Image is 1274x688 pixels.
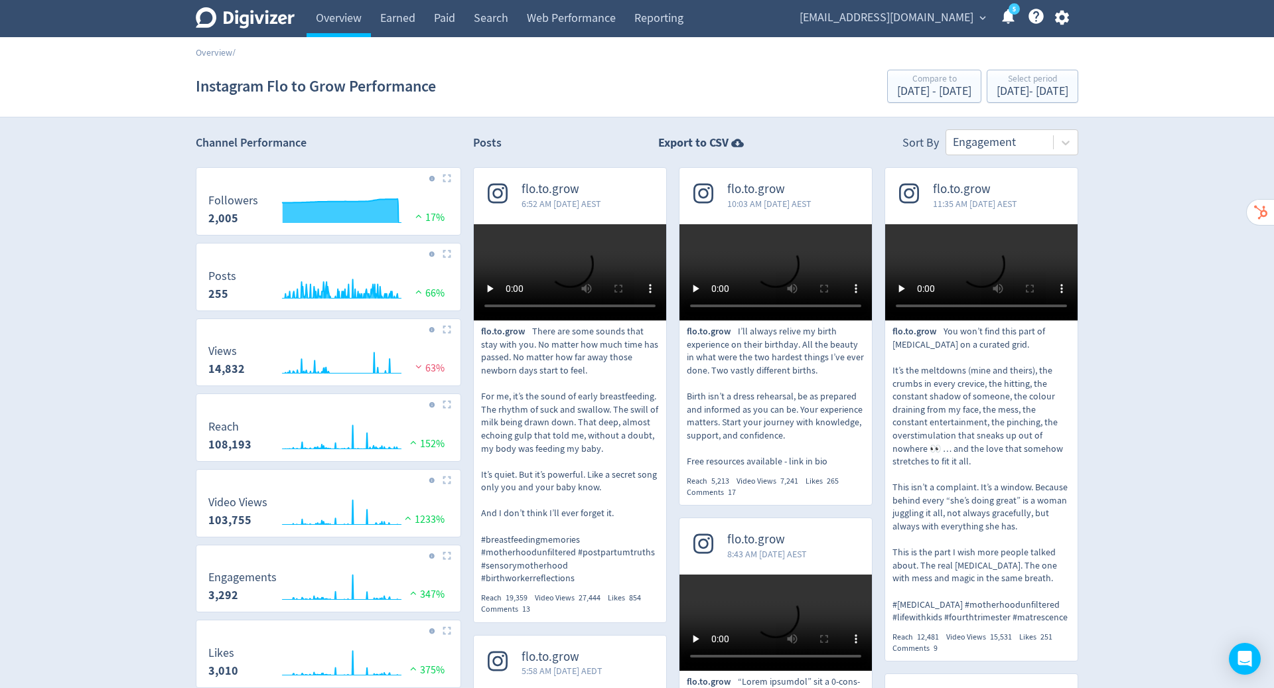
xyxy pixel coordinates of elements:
[202,496,455,531] svg: Video Views 103,755
[946,632,1019,643] div: Video Views
[443,400,451,409] img: Placeholder
[407,663,445,677] span: 375%
[827,476,839,486] span: 265
[202,421,455,456] svg: Reach 108,193
[481,604,537,615] div: Comments
[412,211,445,224] span: 17%
[208,646,238,661] dt: Likes
[806,476,846,487] div: Likes
[522,604,530,614] span: 13
[687,487,743,498] div: Comments
[780,476,798,486] span: 7,241
[997,86,1068,98] div: [DATE] - [DATE]
[443,325,451,334] img: Placeholder
[506,592,528,603] span: 19,359
[711,476,729,486] span: 5,213
[407,437,420,447] img: positive-performance.svg
[977,12,989,24] span: expand_more
[412,211,425,221] img: positive-performance.svg
[443,249,451,258] img: Placeholder
[202,647,455,682] svg: Likes 3,010
[443,626,451,635] img: Placeholder
[687,325,865,468] p: I’ll always relive my birth experience on their birthday. All the beauty in what were the two har...
[987,70,1078,103] button: Select period[DATE]- [DATE]
[934,643,938,654] span: 9
[208,663,238,679] strong: 3,010
[412,362,425,372] img: negative-performance.svg
[1040,632,1052,642] span: 251
[481,325,532,338] span: flo.to.grow
[997,74,1068,86] div: Select period
[407,588,445,601] span: 347%
[608,592,648,604] div: Likes
[208,570,277,585] dt: Engagements
[401,513,415,523] img: positive-performance.svg
[412,362,445,375] span: 63%
[208,361,245,377] strong: 14,832
[800,7,973,29] span: [EMAIL_ADDRESS][DOMAIN_NAME]
[202,270,455,305] svg: Posts 255
[202,194,455,230] svg: Followers 2,005
[658,135,729,151] strong: Export to CSV
[727,182,812,197] span: flo.to.grow
[522,650,602,665] span: flo.to.grow
[208,193,258,208] dt: Followers
[917,632,939,642] span: 12,481
[579,592,601,603] span: 27,444
[629,592,641,603] span: 854
[481,592,535,604] div: Reach
[407,437,445,450] span: 152%
[208,587,238,603] strong: 3,292
[196,65,436,107] h1: Instagram Flo to Grow Performance
[481,325,659,585] p: There are some sounds that stay with you. No matter how much time has passed. No matter how far a...
[202,571,455,606] svg: Engagements 3,292
[208,495,267,510] dt: Video Views
[196,46,232,58] a: Overview
[208,437,251,452] strong: 108,193
[407,663,420,673] img: positive-performance.svg
[727,197,812,210] span: 10:03 AM [DATE] AEST
[892,325,944,338] span: flo.to.grow
[474,168,666,614] a: flo.to.grow6:52 AM [DATE] AESTflo.to.growThere are some sounds that stay with you. No matter how ...
[443,174,451,182] img: Placeholder
[1019,632,1060,643] div: Likes
[232,46,236,58] span: /
[473,135,502,155] h2: Posts
[522,197,601,210] span: 6:52 AM [DATE] AEST
[679,168,872,498] a: flo.to.grow10:03 AM [DATE] AESTflo.to.growI’ll always relive my birth experience on their birthda...
[412,287,445,300] span: 66%
[535,592,608,604] div: Video Views
[892,632,946,643] div: Reach
[208,269,236,284] dt: Posts
[522,664,602,677] span: 5:58 AM [DATE] AEDT
[1009,3,1020,15] a: 5
[687,325,738,338] span: flo.to.grow
[897,86,971,98] div: [DATE] - [DATE]
[443,551,451,560] img: Placeholder
[887,70,981,103] button: Compare to[DATE] - [DATE]
[522,182,601,197] span: flo.to.grow
[196,135,461,151] h2: Channel Performance
[208,286,228,302] strong: 255
[412,287,425,297] img: positive-performance.svg
[795,7,989,29] button: [EMAIL_ADDRESS][DOMAIN_NAME]
[687,476,737,487] div: Reach
[1013,5,1016,14] text: 5
[202,345,455,380] svg: Views 14,832
[892,643,945,654] div: Comments
[897,74,971,86] div: Compare to
[443,476,451,484] img: Placeholder
[933,197,1017,210] span: 11:35 AM [DATE] AEST
[208,344,245,359] dt: Views
[1229,643,1261,675] div: Open Intercom Messenger
[407,588,420,598] img: positive-performance.svg
[208,512,251,528] strong: 103,755
[990,632,1012,642] span: 15,531
[208,210,238,226] strong: 2,005
[892,325,1070,624] p: You won’t find this part of [MEDICAL_DATA] on a curated grid. It’s the meltdowns (mine and theirs...
[401,513,445,526] span: 1233%
[727,547,807,561] span: 8:43 AM [DATE] AEST
[933,182,1017,197] span: flo.to.grow
[727,532,807,547] span: flo.to.grow
[902,135,939,155] div: Sort By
